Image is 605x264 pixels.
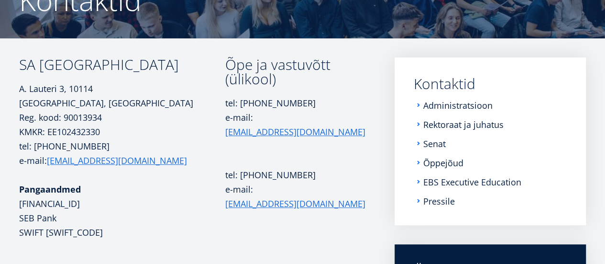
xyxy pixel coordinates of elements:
p: tel: [PHONE_NUMBER] e-mail: [225,96,367,153]
p: e-mail: [225,182,367,211]
a: Administratsioon [423,101,493,110]
a: Pressile [423,196,455,206]
p: tel: [PHONE_NUMBER] [225,168,367,182]
a: [EMAIL_ADDRESS][DOMAIN_NAME] [225,196,365,211]
p: [FINANCIAL_ID] SEB Pank SWIFT [SWIFT_CODE] [19,182,225,240]
a: [EMAIL_ADDRESS][DOMAIN_NAME] [225,125,365,139]
strong: Pangaandmed [19,184,81,195]
a: Kontaktid [414,77,567,91]
h3: Õpe ja vastuvõtt (ülikool) [225,57,367,86]
a: Senat [423,139,446,149]
a: [EMAIL_ADDRESS][DOMAIN_NAME] [47,153,187,168]
p: tel: [PHONE_NUMBER] e-mail: [19,139,225,168]
a: Rektoraat ja juhatus [423,120,504,129]
p: KMKR: EE102432330 [19,125,225,139]
a: EBS Executive Education [423,177,521,187]
h3: SA [GEOGRAPHIC_DATA] [19,57,225,72]
a: Õppejõud [423,158,463,168]
p: A. Lauteri 3, 10114 [GEOGRAPHIC_DATA], [GEOGRAPHIC_DATA] Reg. kood: 90013934 [19,81,225,125]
